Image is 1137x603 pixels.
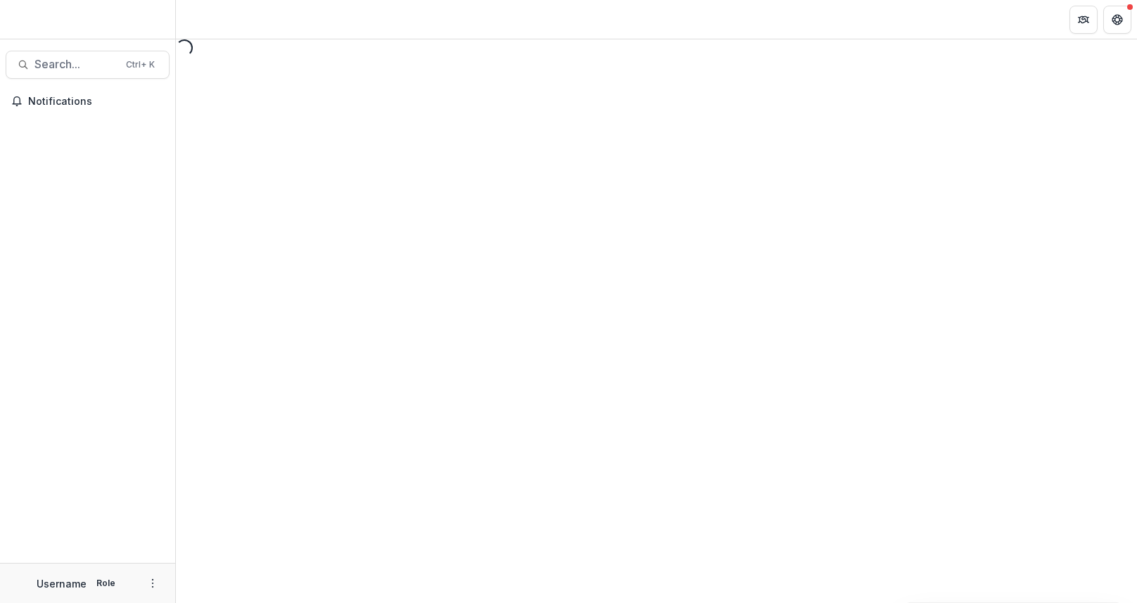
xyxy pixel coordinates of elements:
button: Partners [1069,6,1098,34]
button: Get Help [1103,6,1131,34]
p: Username [37,576,87,591]
div: Ctrl + K [123,57,158,72]
button: Search... [6,51,170,79]
span: Search... [34,58,117,71]
button: More [144,575,161,592]
button: Notifications [6,90,170,113]
p: Role [92,577,120,590]
span: Notifications [28,96,164,108]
